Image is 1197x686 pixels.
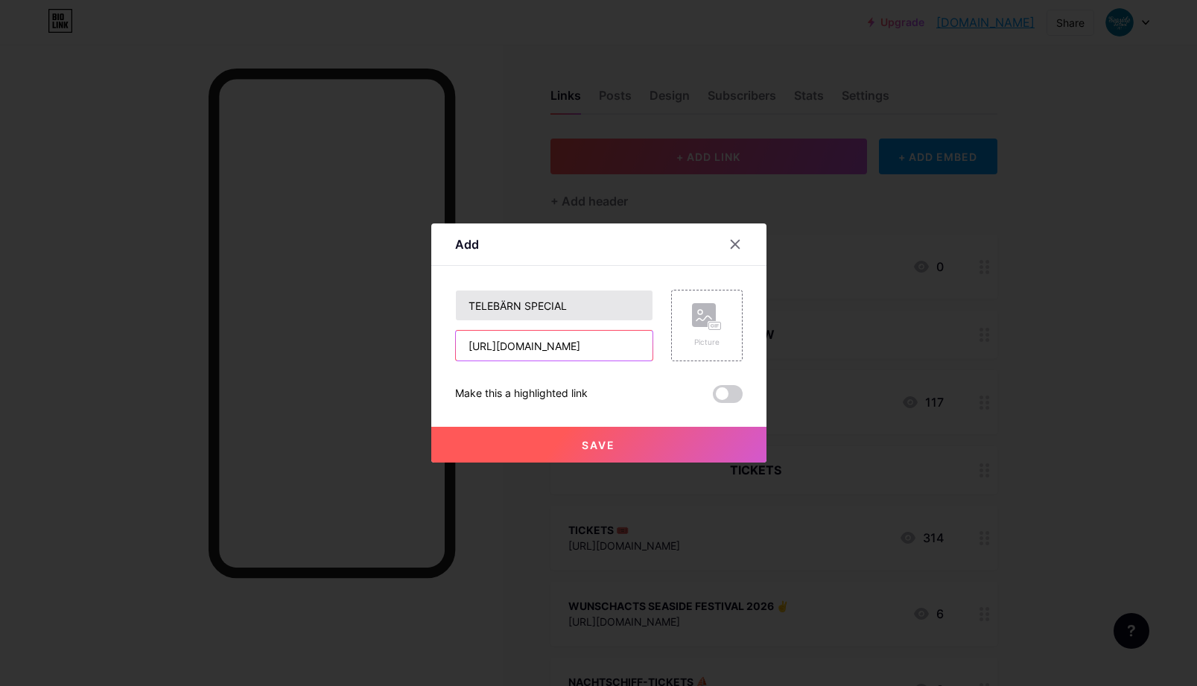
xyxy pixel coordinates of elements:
[582,439,615,451] span: Save
[456,331,653,361] input: URL
[455,235,479,253] div: Add
[692,337,722,348] div: Picture
[431,427,766,463] button: Save
[455,385,588,403] div: Make this a highlighted link
[456,290,653,320] input: Title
